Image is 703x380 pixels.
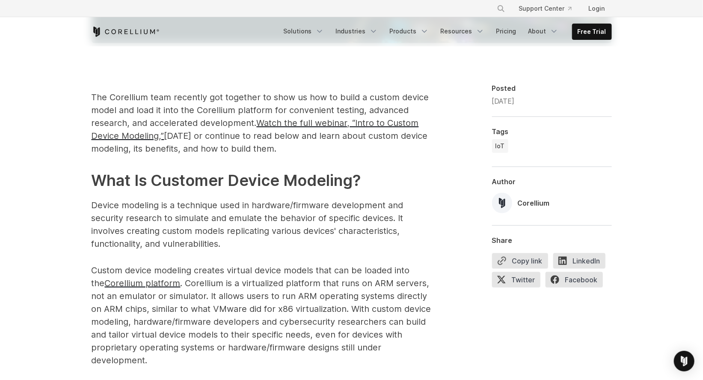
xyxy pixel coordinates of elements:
[92,169,434,192] h2: What Is Customer Device Modeling?
[486,1,612,16] div: Navigation Menu
[92,91,434,155] p: The Corellium team recently got together to show us how to build a custom device model and load i...
[493,1,509,16] button: Search
[553,253,611,272] a: LinkedIn
[572,24,611,39] a: Free Trial
[492,177,612,186] div: Author
[92,199,434,250] p: Device modeling is a technique used in hardware/firmware development and security research to sim...
[582,1,612,16] a: Login
[492,84,612,93] div: Posted
[105,278,181,288] a: Corellium platform
[492,236,612,245] div: Share
[92,27,160,37] a: Corellium Home
[546,272,608,291] a: Facebook
[492,193,513,213] img: Corellium
[492,272,540,287] span: Twitter
[279,24,612,40] div: Navigation Menu
[523,24,564,39] a: About
[279,24,329,39] a: Solutions
[512,1,578,16] a: Support Center
[495,142,505,150] span: IoT
[546,272,603,287] span: Facebook
[492,272,546,291] a: Twitter
[518,198,550,208] div: Corellium
[492,139,508,153] a: IoT
[385,24,434,39] a: Products
[331,24,383,39] a: Industries
[674,351,694,371] div: Open Intercom Messenger
[92,264,434,367] p: Custom device modeling creates virtual device models that can be loaded into the . Corellium is a...
[492,127,612,136] div: Tags
[92,118,419,141] a: Watch the full webinar, “Intro to Custom Device Modeling,”
[492,97,515,105] span: [DATE]
[553,253,605,269] span: LinkedIn
[436,24,489,39] a: Resources
[491,24,522,39] a: Pricing
[492,253,548,269] button: Copy link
